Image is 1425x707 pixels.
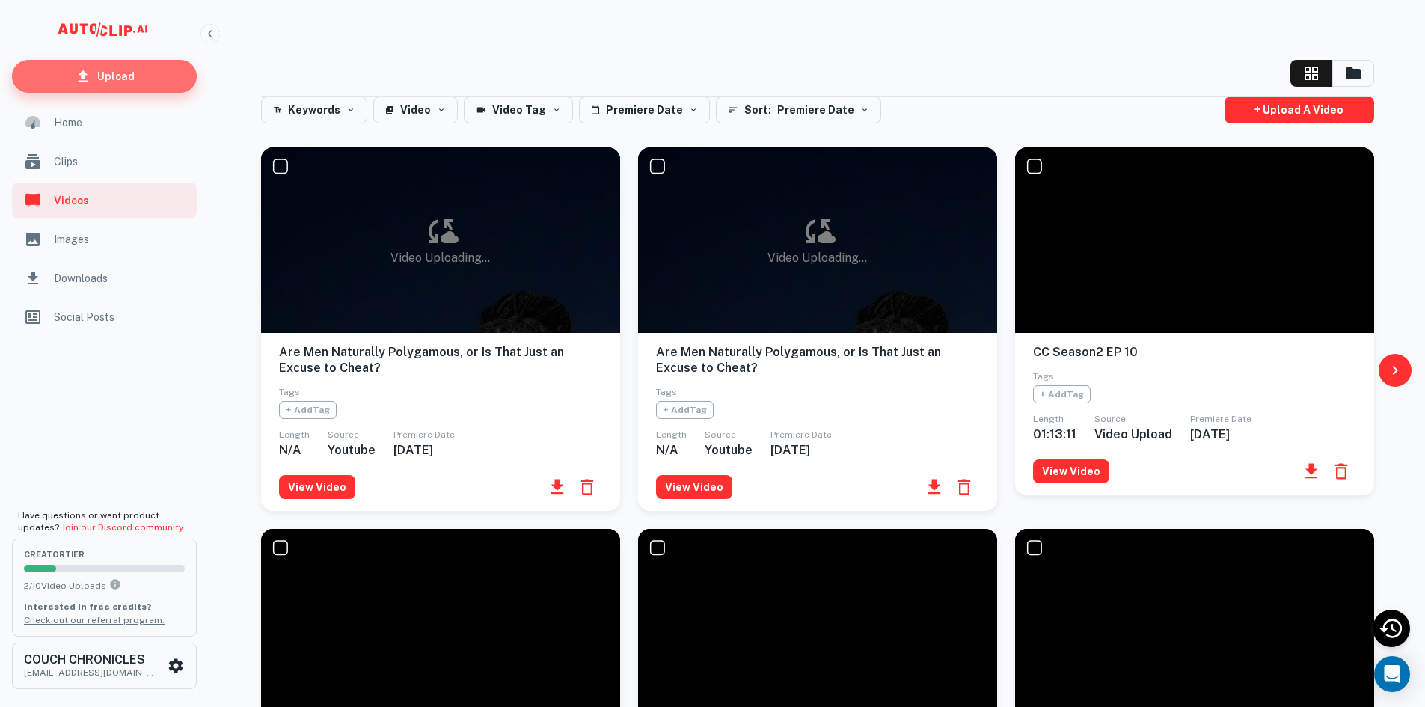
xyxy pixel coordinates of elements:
a: + Upload a video [1225,97,1374,123]
div: Open Intercom Messenger [1374,656,1410,692]
span: Clips [54,153,188,170]
span: Source [1094,414,1126,424]
span: + Add Tag [279,401,337,419]
span: + Add Tag [1033,385,1091,403]
button: COUCH CHRONICLES[EMAIL_ADDRESS][DOMAIN_NAME] [12,643,197,689]
a: Upload [12,60,197,93]
span: Length [279,429,310,440]
span: Premiere Date [770,429,832,440]
h6: youtube [705,443,753,457]
span: Videos [54,192,188,209]
button: Keywords [261,97,367,123]
div: Video Uploading... [767,213,867,267]
h6: CC Season2 EP 10 [1033,345,1356,361]
a: Images [12,221,197,257]
span: Source [328,429,359,440]
svg: You can upload 10 videos per month on the creator tier. Upgrade to upload more. [109,578,121,590]
div: Recent Activity [1373,610,1410,647]
button: Video [373,97,458,123]
span: Images [54,231,188,248]
p: [EMAIL_ADDRESS][DOMAIN_NAME] [24,666,159,679]
button: Video Tag [464,97,573,123]
button: creatorTier2/10Video UploadsYou can upload 10 videos per month on the creator tier. Upgrade to up... [12,539,197,636]
a: Check out our referral program. [24,615,165,625]
h6: N/A [279,443,310,457]
span: Source [705,429,736,440]
span: Premiere Date [1190,414,1251,424]
h6: 01:13:11 [1033,427,1076,441]
span: Downloads [54,270,188,287]
button: View Video [1033,459,1109,483]
p: 2 / 10 Video Uploads [24,578,185,593]
h6: N/A [656,443,687,457]
span: Tags [656,387,677,397]
div: Video Uploading... [390,213,490,267]
p: Upload [97,68,135,85]
button: Sort: Premiere Date [716,97,881,123]
a: Videos [12,183,197,218]
span: + Add Tag [656,401,714,419]
h6: [DATE] [393,443,455,457]
span: Premiere Date [777,101,854,119]
span: Premiere Date [393,429,455,440]
span: creator Tier [24,551,185,559]
a: Join our Discord community. [61,522,185,533]
span: Tags [279,387,300,397]
h6: Are Men Naturally Polygamous, or Is That Just an Excuse to Cheat? [656,345,979,376]
button: View Video [656,475,732,499]
a: Home [12,105,197,141]
h6: youtube [328,443,376,457]
span: Social Posts [54,309,188,325]
span: Length [1033,414,1064,424]
span: Tags [1033,371,1054,382]
h6: Video Upload [1094,427,1172,441]
a: Clips [12,144,197,180]
span: Sort: [744,101,771,119]
p: Interested in free credits? [24,600,185,613]
span: Length [656,429,687,440]
h6: [DATE] [1190,427,1251,441]
button: View Video [279,475,355,499]
button: Premiere Date [579,97,710,123]
a: Social Posts [12,299,197,335]
span: Have questions or want product updates? [18,510,185,533]
h6: COUCH CHRONICLES [24,654,159,666]
h6: [DATE] [770,443,832,457]
h6: Are Men Naturally Polygamous, or Is That Just an Excuse to Cheat? [279,345,602,376]
span: Home [54,114,188,131]
a: Downloads [12,260,197,296]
